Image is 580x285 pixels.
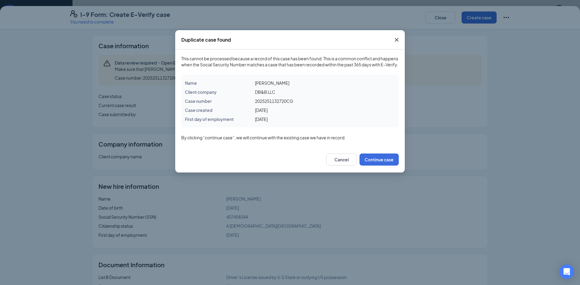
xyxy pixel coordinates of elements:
[255,116,268,122] span: [DATE]
[255,107,268,113] span: [DATE]
[185,116,234,122] span: First day of employment
[326,154,356,166] button: Cancel
[185,98,212,104] span: Case number
[181,55,399,68] span: This cannot be processed because a record of this case has been found. This is a common conflict ...
[393,36,400,43] svg: Cross
[185,89,217,95] span: Client company
[181,135,399,141] span: By clicking “continue case”, we will continue with the existing case we have in record.
[255,89,275,95] span: DB&B LLC
[185,107,212,113] span: Case created
[559,264,574,279] div: Open Intercom Messenger
[185,80,197,86] span: Name
[255,80,289,86] span: [PERSON_NAME]
[359,154,399,166] button: Continue case
[388,30,405,49] button: Close
[181,36,231,43] div: Duplicate case found
[255,98,293,104] span: 2025251132720CG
